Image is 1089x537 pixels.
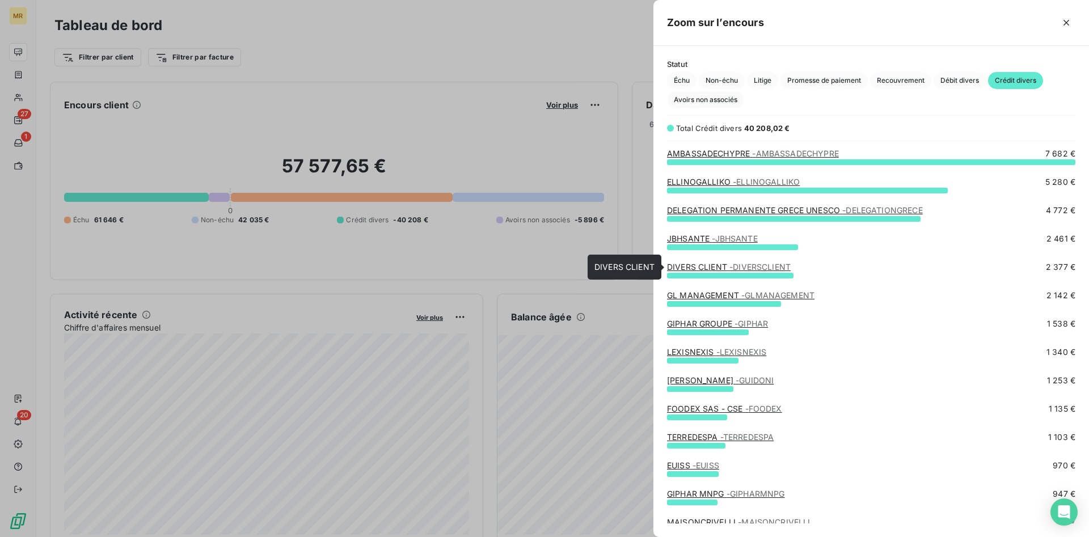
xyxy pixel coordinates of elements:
[733,177,800,187] span: - ELLINOGALLIKO
[716,347,767,357] span: - LEXISNEXIS
[1047,318,1075,329] span: 1 538 €
[667,262,791,272] a: DIVERS CLIENT
[667,404,782,413] a: FOODEX SAS - CSE
[1053,488,1075,500] span: 947 €
[752,149,838,158] span: - AMBASSADECHYPRE
[1049,403,1075,415] span: 1 135 €
[745,404,782,413] span: - FOODEX
[1048,432,1075,443] span: 1 103 €
[1046,233,1075,244] span: 2 461 €
[729,262,791,272] span: - DIVERSCLIENT
[1046,290,1075,301] span: 2 142 €
[934,72,986,89] button: Débit divers
[594,262,655,272] span: DIVERS CLIENT
[653,148,1089,523] div: grid
[1045,176,1075,188] span: 5 280 €
[667,347,766,357] a: LEXISNEXIS
[676,124,742,133] span: Total Crédit divers
[667,15,764,31] h5: Zoom sur l’encours
[712,234,757,243] span: - JBHSANTE
[1046,205,1075,216] span: 4 772 €
[667,205,923,215] a: DELEGATION PERMANENTE GRECE UNESCO
[667,234,758,243] a: JBHSANTE
[741,290,814,300] span: - GLMANAGEMENT
[744,124,790,133] span: 40 208,02 €
[667,489,784,498] a: GIPHAR MNPG
[667,60,1075,69] span: Statut
[699,72,745,89] button: Non-échu
[667,290,814,300] a: GL MANAGEMENT
[1046,261,1075,273] span: 2 377 €
[667,149,839,158] a: AMBASSADECHYPRE
[667,375,774,385] a: [PERSON_NAME]
[667,177,800,187] a: ELLINOGALLIKO
[1046,346,1075,358] span: 1 340 €
[1047,375,1075,386] span: 1 253 €
[870,72,931,89] button: Recouvrement
[727,489,785,498] span: - GIPHARMNPG
[738,517,810,527] span: - MAISONCRIVELLI
[667,517,811,527] a: MAISONCRIVELLI
[988,72,1043,89] button: Crédit divers
[667,460,719,470] a: EUISS
[667,319,768,328] a: GIPHAR GROUPE
[842,205,922,215] span: - DELEGATIONGRECE
[693,460,719,470] span: - EUISS
[667,432,774,442] a: TERREDESPA
[667,72,697,89] button: Échu
[780,72,868,89] button: Promesse de paiement
[720,432,774,442] span: - TERREDESPA
[735,319,768,328] span: - GIPHAR
[1050,498,1078,526] div: Open Intercom Messenger
[747,72,778,89] button: Litige
[736,375,774,385] span: - GUIDONI
[1045,148,1075,159] span: 7 682 €
[1053,460,1075,471] span: 970 €
[667,91,744,108] button: Avoirs non associés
